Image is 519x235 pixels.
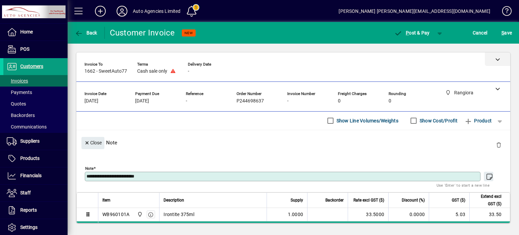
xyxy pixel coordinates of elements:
[7,124,47,130] span: Communications
[135,98,149,104] span: [DATE]
[3,185,68,202] a: Staff
[491,142,507,148] app-page-header-button: Delete
[429,208,469,221] td: 5.03
[20,46,29,52] span: POS
[491,137,507,153] button: Delete
[73,27,99,39] button: Back
[389,98,391,104] span: 0
[85,166,94,170] mat-label: Note
[353,196,384,204] span: Rate excl GST ($)
[469,208,510,221] td: 33.50
[75,30,97,36] span: Back
[164,211,194,218] span: Irontite 375ml
[461,115,495,127] button: Product
[237,98,264,104] span: P244698637
[391,27,433,39] button: Post & Pay
[497,1,511,23] a: Knowledge Base
[335,117,398,124] label: Show Line Volumes/Weights
[7,113,35,118] span: Backorders
[3,24,68,41] a: Home
[81,137,104,149] button: Close
[7,101,26,107] span: Quotes
[3,87,68,98] a: Payments
[133,6,181,17] div: Auto Agencies Limited
[339,6,490,17] div: [PERSON_NAME] [PERSON_NAME][EMAIL_ADDRESS][DOMAIN_NAME]
[20,64,43,69] span: Customers
[3,75,68,87] a: Invoices
[184,31,193,35] span: NEW
[437,181,490,189] mat-hint: Use 'Enter' to start a new line
[111,5,133,17] button: Profile
[418,117,458,124] label: Show Cost/Profit
[90,5,111,17] button: Add
[20,156,40,161] span: Products
[3,150,68,167] a: Products
[291,196,303,204] span: Supply
[188,69,189,74] span: -
[110,27,175,38] div: Customer Invoice
[135,211,143,218] span: Rangiora
[338,98,341,104] span: 0
[20,190,31,195] span: Staff
[20,225,38,230] span: Settings
[76,130,510,155] div: Note
[186,98,187,104] span: -
[452,196,465,204] span: GST ($)
[3,202,68,219] a: Reports
[3,121,68,133] a: Communications
[7,90,32,95] span: Payments
[7,78,28,84] span: Invoices
[20,29,33,34] span: Home
[464,115,492,126] span: Product
[3,98,68,110] a: Quotes
[20,138,40,144] span: Suppliers
[500,27,514,39] button: Save
[471,27,489,39] button: Cancel
[501,27,512,38] span: ave
[406,30,409,36] span: P
[474,193,501,208] span: Extend excl GST ($)
[84,137,102,148] span: Close
[20,173,42,178] span: Financials
[102,211,129,218] div: WB960101A
[68,27,105,39] app-page-header-button: Back
[84,69,127,74] span: 1662 - SweetAuto77
[3,41,68,58] a: POS
[402,196,425,204] span: Discount (%)
[501,30,504,36] span: S
[3,167,68,184] a: Financials
[388,208,429,221] td: 0.0000
[325,196,344,204] span: Backorder
[3,133,68,150] a: Suppliers
[80,140,106,146] app-page-header-button: Close
[287,98,289,104] span: -
[102,196,110,204] span: Item
[164,196,184,204] span: Description
[84,98,98,104] span: [DATE]
[3,110,68,121] a: Backorders
[288,211,303,218] span: 1.0000
[20,207,37,213] span: Reports
[137,69,167,74] span: Cash sale only
[394,30,430,36] span: ost & Pay
[473,27,488,38] span: Cancel
[352,211,384,218] div: 33.5000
